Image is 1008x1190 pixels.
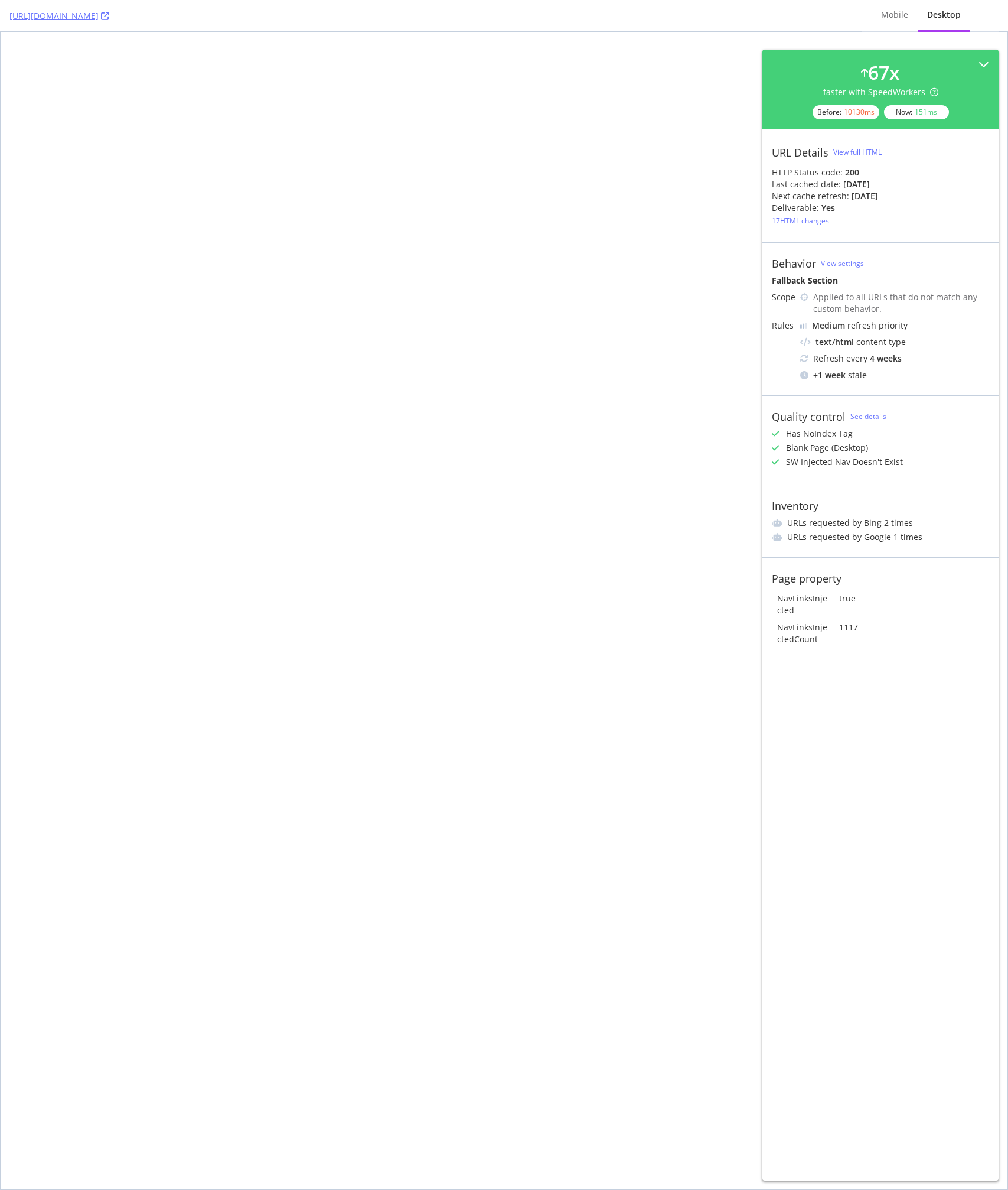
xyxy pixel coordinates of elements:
div: Last cached date: [772,178,841,190]
div: Before: [813,105,879,119]
div: Mobile [881,9,908,21]
img: j32suk7ufU7viAAAAAElFTkSuQmCC [800,323,807,329]
div: Fallback Section [772,275,989,287]
div: Medium [812,320,845,331]
div: HTTP Status code: [772,167,989,178]
div: [DATE] [852,190,878,202]
div: 1117 [834,619,989,648]
div: Has NoIndex Tag [786,428,853,440]
button: View full HTML [833,143,882,162]
div: Page property [772,572,841,585]
div: Desktop [927,9,961,21]
div: NavLinksInjected [772,590,834,619]
div: Quality control [772,410,846,423]
div: SW Injected Nav Doesn't Exist [786,456,903,468]
li: URLs requested by Bing 2 times [772,517,989,529]
div: stale [800,369,989,381]
strong: 200 [845,167,859,178]
div: true [834,590,989,619]
a: View settings [821,258,864,268]
div: View full HTML [833,147,882,157]
div: URL Details [772,146,828,159]
div: Applied to all URLs that do not match any custom behavior. [813,291,989,315]
div: content type [800,336,989,348]
div: Refresh every [800,353,989,365]
div: Blank Page (Desktop) [786,442,868,454]
div: 151 ms [915,107,937,117]
div: 17 HTML changes [772,216,829,226]
div: Scope [772,291,795,303]
button: 17HTML changes [772,214,829,228]
a: See details [850,411,886,421]
div: 67 x [868,59,900,86]
div: Yes [821,202,835,214]
div: faster with SpeedWorkers [823,86,938,98]
div: Deliverable: [772,202,819,214]
div: Rules [772,320,795,331]
div: Next cache refresh: [772,190,849,202]
div: refresh priority [812,320,908,331]
div: text/html [815,336,854,348]
div: Inventory [772,499,818,512]
div: [DATE] [843,178,870,190]
li: URLs requested by Google 1 times [772,531,989,543]
div: 4 weeks [870,353,902,365]
div: Now: [884,105,949,119]
div: NavLinksInjectedCount [772,619,834,648]
div: + 1 week [813,369,846,381]
div: Behavior [772,257,816,270]
div: 10130 ms [844,107,875,117]
a: [URL][DOMAIN_NAME] [9,10,109,22]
